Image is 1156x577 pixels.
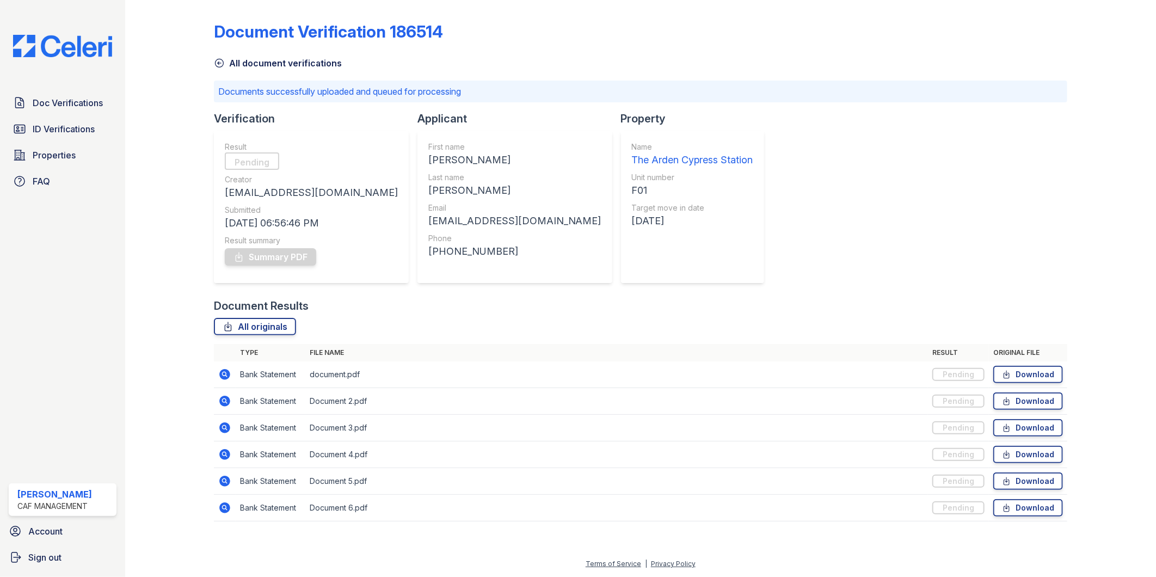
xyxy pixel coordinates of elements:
a: Properties [9,144,116,166]
a: Sign out [4,547,121,568]
a: Account [4,520,121,542]
div: | [645,560,647,568]
div: [PERSON_NAME] [428,152,601,168]
div: Document Results [214,298,309,314]
div: Result summary [225,235,398,246]
div: [PERSON_NAME] [428,183,601,198]
th: Type [236,344,305,361]
a: FAQ [9,170,116,192]
a: Doc Verifications [9,92,116,114]
td: document.pdf [305,361,929,388]
div: Pending [932,421,985,434]
div: First name [428,142,601,152]
div: Pending [932,395,985,408]
a: All originals [214,318,296,335]
span: Account [28,525,63,538]
div: [EMAIL_ADDRESS][DOMAIN_NAME] [225,185,398,200]
a: Download [993,446,1063,463]
div: Document Verification 186514 [214,22,443,41]
img: CE_Logo_Blue-a8612792a0a2168367f1c8372b55b34899dd931a85d93a1a3d3e32e68fde9ad4.png [4,35,121,57]
div: Result [225,142,398,152]
td: Document 2.pdf [305,388,929,415]
td: Bank Statement [236,495,305,521]
td: Bank Statement [236,468,305,495]
div: F01 [632,183,753,198]
div: Pending [932,475,985,488]
a: ID Verifications [9,118,116,140]
a: Download [993,419,1063,437]
a: Download [993,472,1063,490]
div: [PERSON_NAME] [17,488,92,501]
div: Unit number [632,172,753,183]
span: Sign out [28,551,62,564]
div: Target move in date [632,202,753,213]
td: Document 6.pdf [305,495,929,521]
span: Properties [33,149,76,162]
div: CAF Management [17,501,92,512]
th: Result [928,344,989,361]
td: Bank Statement [236,415,305,441]
div: [DATE] [632,213,753,229]
div: Phone [428,233,601,244]
span: Doc Verifications [33,96,103,109]
td: Bank Statement [236,441,305,468]
td: Document 4.pdf [305,441,929,468]
div: Verification [214,111,417,126]
td: Document 5.pdf [305,468,929,495]
div: [PHONE_NUMBER] [428,244,601,259]
div: Pending [932,501,985,514]
a: Name The Arden Cypress Station [632,142,753,168]
div: Applicant [417,111,621,126]
a: Download [993,366,1063,383]
div: Property [621,111,773,126]
a: All document verifications [214,57,342,70]
th: Original file [989,344,1067,361]
td: Bank Statement [236,388,305,415]
div: Email [428,202,601,213]
div: The Arden Cypress Station [632,152,753,168]
span: FAQ [33,175,50,188]
div: Creator [225,174,398,185]
div: Pending [932,368,985,381]
a: Terms of Service [586,560,641,568]
div: [EMAIL_ADDRESS][DOMAIN_NAME] [428,213,601,229]
div: Pending [932,448,985,461]
a: Download [993,392,1063,410]
td: Bank Statement [236,361,305,388]
td: Document 3.pdf [305,415,929,441]
div: Name [632,142,753,152]
span: ID Verifications [33,122,95,136]
a: Privacy Policy [651,560,696,568]
p: Documents successfully uploaded and queued for processing [218,85,1063,98]
div: Submitted [225,205,398,216]
div: Pending [225,152,279,170]
th: File name [305,344,929,361]
a: Download [993,499,1063,517]
div: [DATE] 06:56:46 PM [225,216,398,231]
div: Last name [428,172,601,183]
